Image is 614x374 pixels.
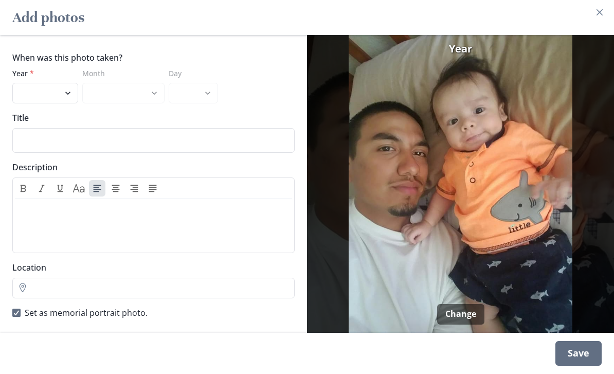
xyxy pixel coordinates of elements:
h2: Add photos [12,4,84,31]
button: Change [437,304,484,325]
button: Align center [107,180,124,197]
legend: When was this photo taken? [12,51,122,64]
label: Description [12,161,288,173]
button: Underline [52,180,68,197]
label: Day [169,68,212,79]
button: Align justify [145,180,161,197]
label: Location [12,261,288,274]
img: Photo [311,35,610,333]
div: Save [555,341,602,366]
select: Month [82,83,165,103]
span: Year [449,41,472,57]
label: Title [12,112,288,124]
button: Close [591,4,608,21]
label: Year [12,68,72,79]
button: Italic [33,180,50,197]
button: Align left [89,180,105,197]
span: Set as memorial portrait photo. [25,307,148,319]
button: Heading [70,180,87,197]
button: Bold [15,180,31,197]
select: Day [169,83,218,103]
label: Month [82,68,158,79]
button: Align right [126,180,142,197]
